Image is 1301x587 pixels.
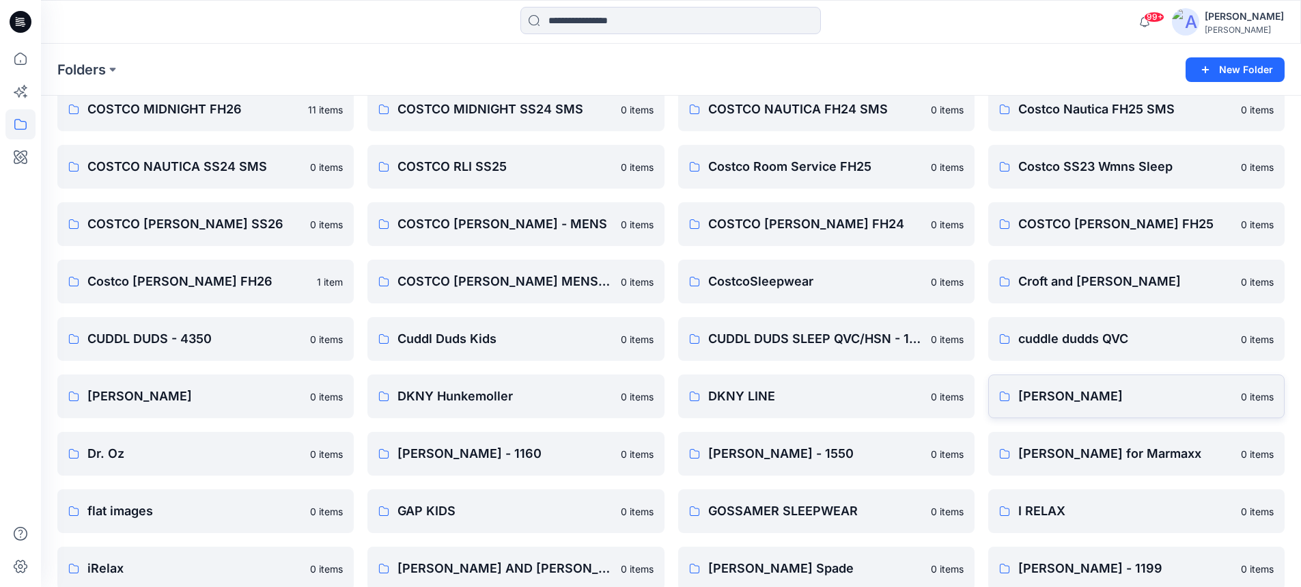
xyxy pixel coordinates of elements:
p: 0 items [1241,447,1274,461]
div: [PERSON_NAME] [1205,8,1284,25]
p: COSTCO MIDNIGHT FH26 [87,100,300,119]
p: DKNY LINE [708,387,923,406]
a: DKNY Hunkemoller0 items [367,374,664,418]
a: Costco SS23 Wmns Sleep0 items [988,145,1285,189]
a: COSTCO [PERSON_NAME] FH240 items [678,202,975,246]
p: COSTCO NAUTICA FH24 SMS [708,100,923,119]
p: [PERSON_NAME] for Marmaxx [1018,444,1233,463]
a: COSTCO [PERSON_NAME] SS260 items [57,202,354,246]
p: 0 items [1241,275,1274,289]
p: 0 items [310,447,343,461]
p: Cuddl Duds Kids [397,329,612,349]
p: COSTCO [PERSON_NAME] SS26 [87,215,302,234]
a: [PERSON_NAME]0 items [57,374,354,418]
p: 0 items [621,504,654,519]
a: COSTCO NAUTICA SS24 SMS0 items [57,145,354,189]
p: GAP KIDS [397,502,612,521]
a: DKNY LINE0 items [678,374,975,418]
a: CUDDL DUDS - 43500 items [57,317,354,361]
p: iRelax [87,559,302,578]
a: [PERSON_NAME]0 items [988,374,1285,418]
p: 0 items [931,562,964,576]
p: [PERSON_NAME] - 1160 [397,444,612,463]
p: [PERSON_NAME] [87,387,302,406]
p: 0 items [931,390,964,404]
p: 0 items [1241,160,1274,174]
p: 0 items [931,103,964,117]
a: COSTCO RLI SS250 items [367,145,664,189]
p: [PERSON_NAME] Spade [708,559,923,578]
p: 0 items [621,390,654,404]
p: 0 items [310,562,343,576]
p: 0 items [1241,103,1274,117]
a: COSTCO [PERSON_NAME] FH250 items [988,202,1285,246]
p: 0 items [621,332,654,346]
a: [PERSON_NAME] - 11600 items [367,432,664,476]
p: 0 items [621,217,654,232]
p: 0 items [310,504,343,519]
p: 0 items [621,103,654,117]
p: Costco SS23 Wmns Sleep [1018,157,1233,176]
p: COSTCO [PERSON_NAME] FH24 [708,215,923,234]
p: Costco [PERSON_NAME] FH26 [87,272,309,291]
a: GAP KIDS0 items [367,489,664,533]
a: Dr. Oz0 items [57,432,354,476]
p: CUDDL DUDS - 4350 [87,329,302,349]
button: New Folder [1186,57,1285,82]
a: COSTCO NAUTICA FH24 SMS0 items [678,87,975,131]
p: 0 items [931,332,964,346]
p: COSTCO MIDNIGHT SS24 SMS [397,100,612,119]
a: Croft and [PERSON_NAME]0 items [988,260,1285,303]
p: 1 item [317,275,343,289]
p: I RELAX [1018,502,1233,521]
p: COSTCO [PERSON_NAME] MENS SS24 [397,272,612,291]
p: COSTCO RLI SS25 [397,157,612,176]
a: cuddle dudds QVC0 items [988,317,1285,361]
p: 0 items [1241,332,1274,346]
p: 0 items [931,275,964,289]
a: [PERSON_NAME] for Marmaxx0 items [988,432,1285,476]
a: Costco Nautica FH25 SMS0 items [988,87,1285,131]
a: Costco Room Service FH250 items [678,145,975,189]
p: 0 items [931,447,964,461]
p: 0 items [621,447,654,461]
a: CUDDL DUDS SLEEP QVC/HSN - 11260 items [678,317,975,361]
p: [PERSON_NAME] AND [PERSON_NAME] [397,559,612,578]
p: 0 items [931,504,964,519]
a: COSTCO [PERSON_NAME] MENS SS240 items [367,260,664,303]
span: 99+ [1144,12,1164,23]
p: COSTCO NAUTICA SS24 SMS [87,157,302,176]
p: 0 items [310,332,343,346]
a: Costco [PERSON_NAME] FH261 item [57,260,354,303]
p: [PERSON_NAME] [1018,387,1233,406]
p: Costco Room Service FH25 [708,157,923,176]
p: 0 items [310,160,343,174]
p: [PERSON_NAME] - 1199 [1018,559,1233,578]
a: flat images0 items [57,489,354,533]
p: DKNY Hunkemoller [397,387,612,406]
a: COSTCO MIDNIGHT SS24 SMS0 items [367,87,664,131]
p: CUDDL DUDS SLEEP QVC/HSN - 1126 [708,329,923,349]
p: 0 items [1241,562,1274,576]
p: Costco Nautica FH25 SMS [1018,100,1233,119]
p: COSTCO [PERSON_NAME] - MENS [397,215,612,234]
p: flat images [87,502,302,521]
a: GOSSAMER SLEEPWEAR0 items [678,489,975,533]
p: CostcoSleepwear [708,272,923,291]
p: 0 items [931,217,964,232]
a: COSTCO MIDNIGHT FH2611 items [57,87,354,131]
a: I RELAX0 items [988,489,1285,533]
p: [PERSON_NAME] - 1550 [708,444,923,463]
p: COSTCO [PERSON_NAME] FH25 [1018,215,1233,234]
p: Dr. Oz [87,444,302,463]
p: 0 items [931,160,964,174]
a: Cuddl Duds Kids0 items [367,317,664,361]
p: 0 items [1241,390,1274,404]
p: 0 items [621,160,654,174]
p: Folders [57,60,106,79]
div: [PERSON_NAME] [1205,25,1284,35]
p: 0 items [310,390,343,404]
p: 0 items [1241,217,1274,232]
p: Croft and [PERSON_NAME] [1018,272,1233,291]
a: [PERSON_NAME] - 15500 items [678,432,975,476]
